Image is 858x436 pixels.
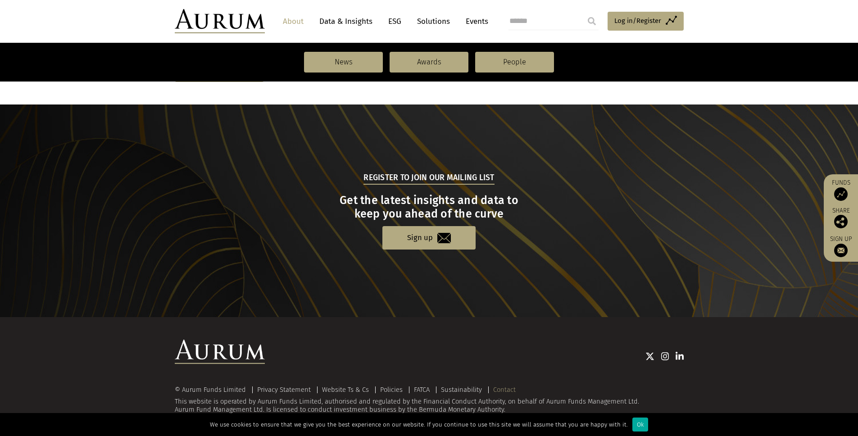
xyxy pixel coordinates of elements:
[257,386,311,394] a: Privacy Statement
[645,352,654,361] img: Twitter icon
[828,235,853,257] a: Sign up
[278,13,308,30] a: About
[380,386,403,394] a: Policies
[828,179,853,201] a: Funds
[676,352,684,361] img: Linkedin icon
[632,418,648,431] div: Ok
[461,13,488,30] a: Events
[413,13,454,30] a: Solutions
[834,244,848,257] img: Sign up to our newsletter
[414,386,430,394] a: FATCA
[583,12,601,30] input: Submit
[384,13,406,30] a: ESG
[661,352,669,361] img: Instagram icon
[315,13,377,30] a: Data & Insights
[363,172,494,185] h5: Register to join our mailing list
[176,194,682,221] h3: Get the latest insights and data to keep you ahead of the curve
[441,386,482,394] a: Sustainability
[175,340,265,364] img: Aurum Logo
[175,9,265,33] img: Aurum
[175,386,250,393] div: © Aurum Funds Limited
[304,52,383,73] a: News
[614,15,661,26] span: Log in/Register
[493,386,516,394] a: Contact
[475,52,554,73] a: People
[834,187,848,201] img: Access Funds
[834,215,848,228] img: Share this post
[390,52,468,73] a: Awards
[608,12,684,31] a: Log in/Register
[828,208,853,228] div: Share
[175,386,684,414] div: This website is operated by Aurum Funds Limited, authorised and regulated by the Financial Conduc...
[382,226,476,249] a: Sign up
[322,386,369,394] a: Website Ts & Cs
